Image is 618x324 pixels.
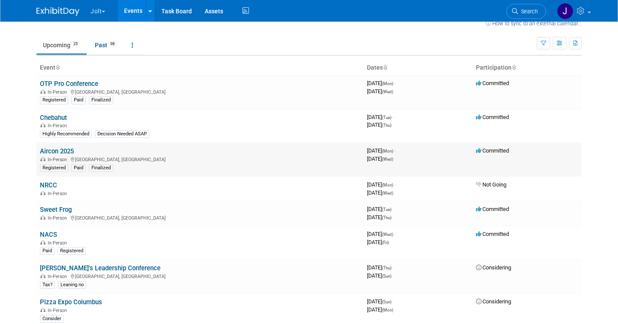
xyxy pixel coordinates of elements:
div: [GEOGRAPHIC_DATA], [GEOGRAPHIC_DATA] [40,88,360,95]
div: Finalized [89,164,113,172]
span: - [393,114,394,120]
a: NRCC [40,181,57,189]
span: - [394,80,396,86]
span: [DATE] [367,239,389,245]
div: Registered [58,247,86,255]
a: Sort by Event Name [55,64,60,71]
span: Not Going [476,181,506,188]
a: Aircon 2025 [40,147,74,155]
a: Search [506,4,546,19]
span: (Mon) [382,81,393,86]
span: (Wed) [382,191,393,196]
span: (Tue) [382,207,391,212]
th: Participation [473,61,582,75]
span: (Wed) [382,232,393,237]
img: ExhibitDay [36,7,79,16]
div: Registered [40,96,68,104]
span: Committed [476,147,509,154]
span: 25 [71,41,80,47]
th: Event [36,61,364,75]
span: (Fri) [382,240,389,245]
span: [DATE] [367,88,393,95]
div: Leaning no [58,281,86,289]
div: Tax? [40,281,55,289]
span: (Thu) [382,266,391,270]
span: Committed [476,80,509,86]
div: Consider [40,315,64,323]
a: Sort by Participation Type [512,64,516,71]
div: Paid [40,247,55,255]
div: Registered [40,164,68,172]
span: [DATE] [367,206,394,212]
span: In-Person [48,89,70,95]
a: Sort by Start Date [383,64,387,71]
span: - [393,298,394,305]
span: (Mon) [382,308,393,312]
span: [DATE] [367,156,393,162]
div: Finalized [89,96,113,104]
span: In-Person [48,157,70,162]
img: Jeshua Anderson [557,3,573,19]
span: (Thu) [382,123,391,128]
img: In-Person Event [40,157,45,161]
a: NACS [40,231,57,238]
span: (Mon) [382,149,393,153]
span: Committed [476,206,509,212]
span: - [394,147,396,154]
span: - [394,181,396,188]
span: [DATE] [367,231,396,237]
img: In-Person Event [40,274,45,278]
span: In-Person [48,215,70,221]
img: In-Person Event [40,191,45,195]
span: In-Person [48,240,70,246]
span: 98 [108,41,117,47]
div: Paid [71,96,86,104]
span: Committed [476,231,509,237]
img: In-Person Event [40,308,45,312]
a: OTP Pro Conference [40,80,98,88]
span: In-Person [48,308,70,313]
a: Sweet Frog [40,206,72,214]
span: In-Person [48,274,70,279]
div: Decision Needed ASAP [95,130,149,138]
span: (Wed) [382,89,393,94]
span: [DATE] [367,114,394,120]
span: Considering [476,298,511,305]
span: [DATE] [367,80,396,86]
img: In-Person Event [40,215,45,220]
div: Highly Recommended [40,130,92,138]
span: In-Person [48,191,70,196]
span: (Mon) [382,183,393,187]
span: (Sun) [382,274,391,278]
span: - [393,264,394,271]
a: How to sync to an external calendar... [486,20,582,27]
span: In-Person [48,123,70,128]
span: (Wed) [382,157,393,162]
span: - [394,231,396,237]
span: (Thu) [382,215,391,220]
th: Dates [364,61,473,75]
a: Pizza Expo Columbus [40,298,102,306]
span: - [393,206,394,212]
span: [DATE] [367,264,394,271]
span: [DATE] [367,181,396,188]
span: [DATE] [367,298,394,305]
span: Considering [476,264,511,271]
a: [PERSON_NAME]'s Leadership Conference [40,264,161,272]
div: [GEOGRAPHIC_DATA], [GEOGRAPHIC_DATA] [40,214,360,221]
span: (Tue) [382,115,391,120]
span: [DATE] [367,214,391,220]
span: [DATE] [367,190,393,196]
span: [DATE] [367,272,391,279]
span: [DATE] [367,147,396,154]
div: [GEOGRAPHIC_DATA], [GEOGRAPHIC_DATA] [40,156,360,162]
a: Past98 [88,37,124,53]
img: In-Person Event [40,240,45,245]
span: (Sun) [382,300,391,304]
span: Search [518,8,538,15]
span: [DATE] [367,306,393,313]
a: Chebahut [40,114,67,122]
div: [GEOGRAPHIC_DATA], [GEOGRAPHIC_DATA] [40,272,360,279]
img: In-Person Event [40,89,45,94]
div: Paid [71,164,86,172]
